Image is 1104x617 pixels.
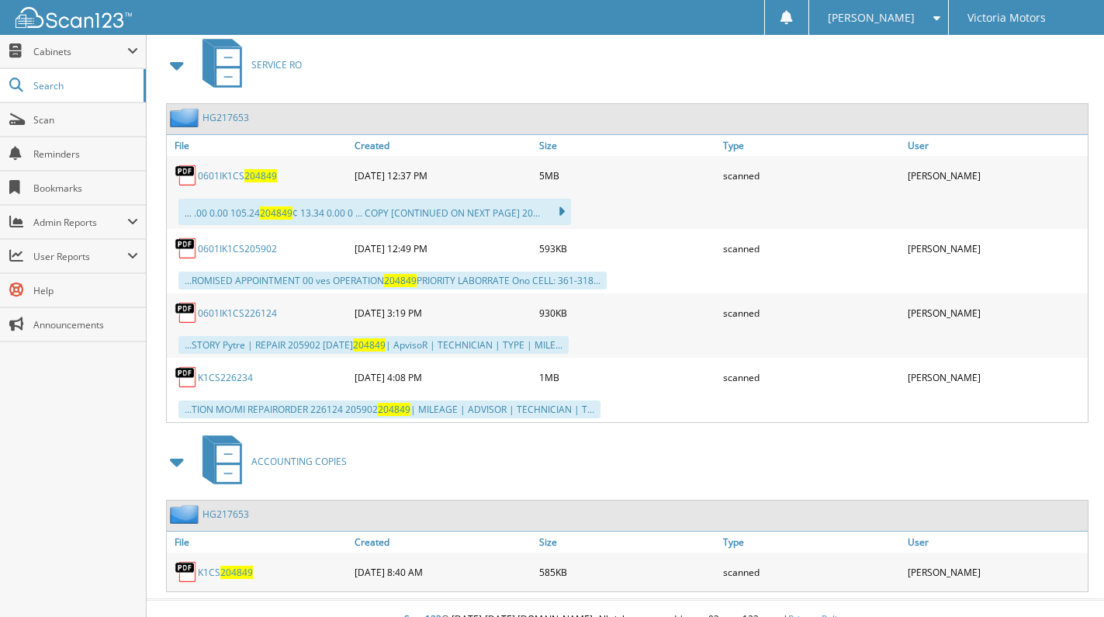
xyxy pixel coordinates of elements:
[33,45,127,58] span: Cabinets
[251,58,302,71] span: SERVICE RO
[719,297,903,328] div: scanned
[167,135,351,156] a: File
[351,297,535,328] div: [DATE] 3:19 PM
[535,233,719,264] div: 593KB
[719,160,903,191] div: scanned
[904,556,1088,588] div: [PERSON_NAME]
[33,318,138,331] span: Announcements
[175,301,198,324] img: PDF.png
[719,532,903,553] a: Type
[170,108,202,127] img: folder2.png
[175,560,198,584] img: PDF.png
[202,508,249,521] a: HG217653
[220,566,253,579] span: 204849
[193,431,347,492] a: ACCOUNTING COPIES
[198,242,277,255] a: 0601IK1CS205902
[244,169,277,182] span: 204849
[351,362,535,393] div: [DATE] 4:08 PM
[353,338,386,352] span: 204849
[170,504,202,524] img: folder2.png
[904,135,1088,156] a: User
[33,250,127,263] span: User Reports
[251,455,347,468] span: ACCOUNTING COPIES
[260,206,292,220] span: 204849
[535,297,719,328] div: 930KB
[193,34,302,95] a: SERVICE RO
[198,169,277,182] a: 0601IK1CS204849
[33,147,138,161] span: Reminders
[904,297,1088,328] div: [PERSON_NAME]
[967,13,1046,23] span: Victoria Motors
[198,371,253,384] a: K1CS226234
[33,79,136,92] span: Search
[904,160,1088,191] div: [PERSON_NAME]
[719,556,903,588] div: scanned
[1026,542,1104,617] iframe: Chat Widget
[828,13,915,23] span: [PERSON_NAME]
[378,403,410,416] span: 204849
[535,362,719,393] div: 1MB
[535,556,719,588] div: 585KB
[175,366,198,389] img: PDF.png
[384,274,417,287] span: 204849
[175,164,198,187] img: PDF.png
[167,532,351,553] a: File
[904,532,1088,553] a: User
[178,400,600,418] div: ...TION MO/MI REPAIRORDER 226124 205902 | MILEAGE | ADVISOR | TECHNICIAN | T...
[33,284,138,297] span: Help
[719,362,903,393] div: scanned
[175,237,198,260] img: PDF.png
[33,216,127,229] span: Admin Reports
[351,135,535,156] a: Created
[16,7,132,28] img: scan123-logo-white.svg
[351,233,535,264] div: [DATE] 12:49 PM
[719,135,903,156] a: Type
[535,135,719,156] a: Size
[178,272,607,289] div: ...ROMISED APPOINTMENT 00 ves OPERATION PRIORITY LABORRATE Ono CELL: 361-318...
[178,199,571,225] div: ... .00 0.00 105.24 ¢ 13.34 0.00 0 ... COPY [CONTINUED ON NEXT PAGE] 20...
[904,362,1088,393] div: [PERSON_NAME]
[719,233,903,264] div: scanned
[351,160,535,191] div: [DATE] 12:37 PM
[535,532,719,553] a: Size
[904,233,1088,264] div: [PERSON_NAME]
[33,113,138,127] span: Scan
[198,307,277,320] a: 0601IK1CS226124
[202,111,249,124] a: HG217653
[198,566,253,579] a: K1CS204849
[33,182,138,195] span: Bookmarks
[535,160,719,191] div: 5MB
[178,336,569,354] div: ...STORY Pytre | REPAIR 205902 [DATE] | ApvisoR | TECHNICIAN | TYPE | MILE...
[351,556,535,588] div: [DATE] 8:40 AM
[351,532,535,553] a: Created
